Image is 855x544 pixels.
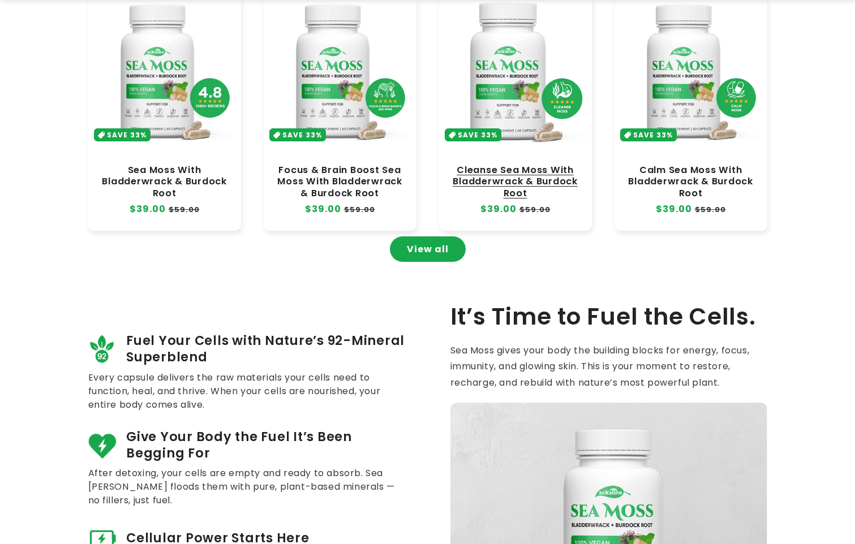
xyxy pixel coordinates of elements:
[88,431,117,459] img: fuel.png
[126,333,405,366] span: Fuel Your Cells with Nature’s 92-Mineral Superblend
[88,335,117,363] img: 92_minerals_0af21d8c-fe1a-43ec-98b6-8e1103ae452c.png
[450,343,767,391] p: Sea Moss gives your body the building blocks for energy, focus, immunity, and glowing skin. This ...
[450,165,581,198] a: Cleanse Sea Moss With Bladderwrack & Burdock Root
[390,236,466,262] a: View all products in the Sea Moss Capsules collection
[275,165,405,198] a: Focus & Brain Boost Sea Moss With Bladderwrack & Burdock Root
[100,165,230,198] a: Sea Moss With Bladderwrack & Burdock Root
[626,165,756,198] a: Calm Sea Moss With Bladderwrack & Burdock Root
[126,429,405,462] span: Give Your Body the Fuel It’s Been Begging For
[88,371,405,412] p: Every capsule delivers the raw materials your cells need to function, heal, and thrive. When your...
[88,467,405,507] p: After detoxing, your cells are empty and ready to absorb. Sea [PERSON_NAME] floods them with pure...
[450,303,767,331] h2: It’s Time to Fuel the Cells.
